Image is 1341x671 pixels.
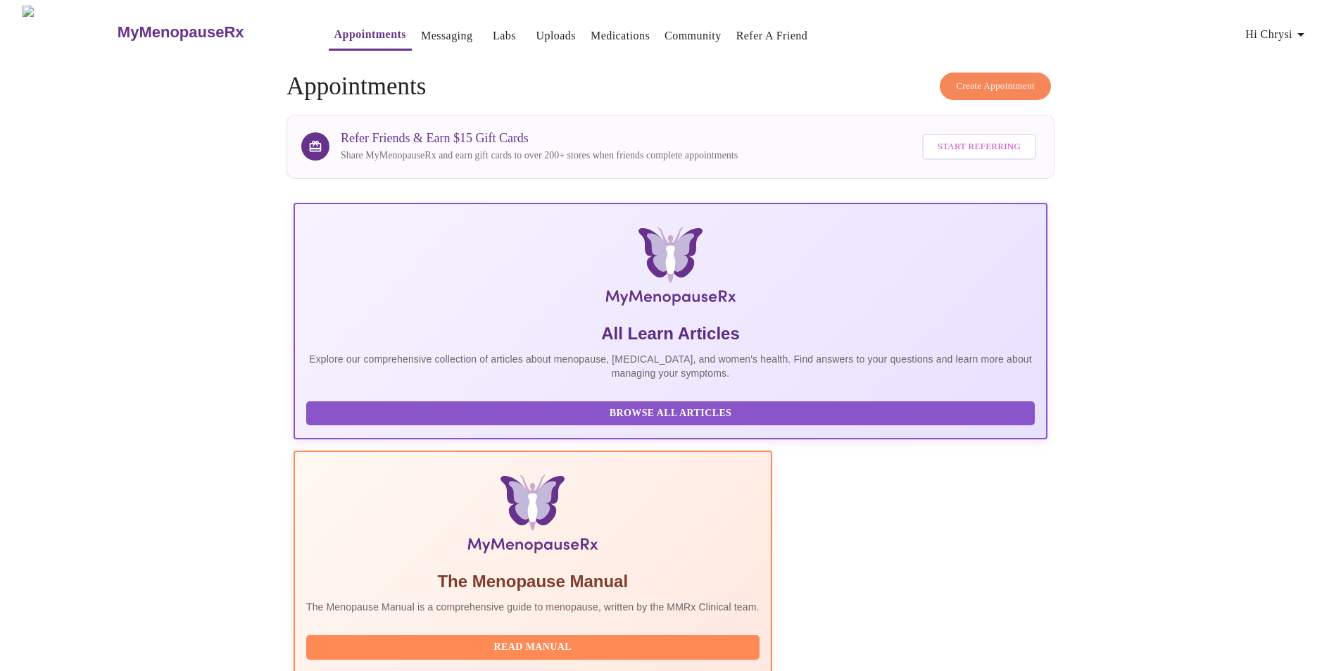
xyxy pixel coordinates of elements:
span: Create Appointment [956,78,1035,94]
a: Uploads [536,26,576,46]
span: Start Referring [938,139,1021,155]
img: MyMenopauseRx Logo [420,227,921,311]
button: Create Appointment [940,73,1051,100]
button: Labs [481,22,527,50]
a: Browse All Articles [306,406,1038,418]
button: Community [659,22,727,50]
p: The Menopause Manual is a comprehensive guide to menopause, written by the MMRx Clinical team. [306,600,760,614]
span: Browse All Articles [320,405,1021,422]
p: Share MyMenopauseRx and earn gift cards to over 200+ stores when friends complete appointments [341,149,738,163]
button: Messaging [415,22,478,50]
h3: MyMenopauseRx [118,23,244,42]
a: Labs [493,26,516,46]
button: Uploads [530,22,581,50]
a: MyMenopauseRx [115,8,300,57]
button: Read Manual [306,635,760,660]
button: Browse All Articles [306,401,1035,426]
a: Appointments [334,25,406,44]
a: Medications [591,26,650,46]
h3: Refer Friends & Earn $15 Gift Cards [341,131,738,146]
span: Hi Chrysi [1245,25,1309,44]
img: MyMenopauseRx Logo [23,6,115,58]
button: Medications [585,22,655,50]
button: Appointments [329,20,412,51]
h4: Appointments [287,73,1054,101]
a: Community [665,26,722,46]
a: Refer a Friend [736,26,808,46]
h5: The Menopause Manual [306,570,760,593]
a: Read Manual [306,640,763,652]
button: Refer a Friend [731,22,814,50]
button: Start Referring [922,134,1036,160]
button: Hi Chrysi [1240,20,1315,49]
a: Messaging [421,26,472,46]
a: Start Referring [919,127,1040,167]
h5: All Learn Articles [306,322,1035,345]
img: Menopause Manual [378,475,687,559]
p: Explore our comprehensive collection of articles about menopause, [MEDICAL_DATA], and women's hea... [306,352,1035,380]
span: Read Manual [320,639,745,656]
